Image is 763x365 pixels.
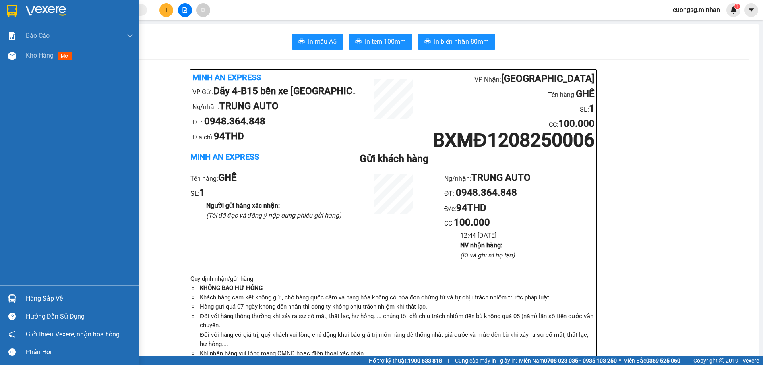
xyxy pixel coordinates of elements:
span: caret-down [748,6,755,14]
div: Phản hồi [26,346,133,358]
strong: 1900 633 818 [408,357,442,364]
b: TRUNG AUTO [471,172,531,183]
li: ĐT: [444,185,596,201]
span: 1 [736,4,738,9]
li: Khi nhận hàng vui lòng mang CMND hoặc điện thoại xác nhận. [198,349,596,359]
li: Đối với hàng có giá trị, quý khách vui lòng chủ động khai báo giá trị món hàng để thống nhất giá ... [198,330,596,349]
i: (Tôi đã đọc và đồng ý nộp dung phiếu gửi hàng) [206,212,341,219]
b: 0948.364.848 [204,116,265,127]
button: plus [159,3,173,17]
b: GHẾ [218,172,237,183]
img: icon-new-feature [730,6,737,14]
img: solution-icon [8,32,16,40]
span: printer [355,38,362,46]
span: Cung cấp máy in - giấy in: [455,356,517,365]
div: Hướng dẫn sử dụng [26,311,133,323]
div: Hàng sắp về [26,293,133,305]
b: GHẾ [576,88,595,99]
span: Hỗ trợ kỹ thuật: [369,356,442,365]
li: Tên hàng: [427,87,595,102]
img: warehouse-icon [8,52,16,60]
i: (Kí và ghi rõ họ tên) [460,251,515,259]
span: question-circle [8,313,16,320]
strong: 0708 023 035 - 0935 103 250 [544,357,617,364]
li: Ng/nhận: [192,99,360,114]
span: Kho hàng [26,52,54,59]
b: Gửi khách hàng [360,153,428,164]
span: In biên nhận 80mm [434,37,489,46]
b: Người gửi hàng xác nhận : [206,202,280,209]
b: 94THD [214,131,244,142]
b: Minh An Express [192,73,261,82]
button: aim [196,3,210,17]
li: Địa chỉ: [192,129,360,144]
b: Minh An Express [190,152,259,162]
li: Tên hàng: [190,170,343,185]
span: ⚪️ [619,359,621,362]
span: : [452,220,490,227]
span: In mẫu A5 [308,37,337,46]
b: 100.000 [454,217,490,228]
span: | [686,356,687,365]
li: VP Gửi: [192,84,360,99]
li: Đ/c: [444,201,596,216]
button: printerIn mẫu A5 [292,34,343,50]
span: In tem 100mm [365,37,406,46]
span: | [448,356,449,365]
span: printer [424,38,431,46]
b: 1 [199,187,205,198]
span: Giới thiệu Vexere, nhận hoa hồng [26,329,120,339]
span: printer [298,38,305,46]
sup: 1 [734,4,740,9]
img: warehouse-icon [8,294,16,303]
span: aim [200,7,206,13]
button: file-add [178,3,192,17]
span: Miền Nam [519,356,617,365]
span: cuongsg.minhan [666,5,726,15]
span: Báo cáo [26,31,50,41]
li: CC [427,116,595,131]
span: copyright [719,358,724,363]
span: message [8,348,16,356]
span: plus [164,7,169,13]
b: TRUNG AUTO [219,100,279,112]
strong: 0369 525 060 [646,357,680,364]
b: Dãy 4-B15 bến xe [GEOGRAPHIC_DATA] [213,85,384,97]
span: notification [8,330,16,338]
ul: CC [444,170,596,260]
li: VP Nhận: [427,71,595,87]
b: 94THD [456,202,486,213]
b: NV nhận hàng : [460,241,502,249]
b: [GEOGRAPHIC_DATA] [501,73,595,84]
li: SL: [190,185,343,201]
img: logo-vxr [7,5,17,17]
li: Ng/nhận: [444,170,596,185]
b: 1 [589,103,595,114]
b: 100.000 [558,118,595,129]
li: Khách hàng cam kết không gửi, chở hàng quốc cấm và hàng hóa không có hóa đơn chứng từ và tự chịu ... [198,293,596,303]
span: down [127,33,133,39]
li: SL: [427,101,595,116]
li: 12:44 [DATE] [460,230,596,240]
span: Miền Bắc [623,356,680,365]
b: 0948.364.848 [456,187,517,198]
button: printerIn biên nhận 80mm [418,34,495,50]
button: caret-down [744,3,758,17]
h1: BXMĐ1208250006 [427,131,595,149]
span: file-add [182,7,188,13]
li: Đối với hàng thông thường khi xảy ra sự cố mất, thất lạc, hư hỏng..... chúng tôi chỉ chịu trách n... [198,312,596,330]
button: printerIn tem 100mm [349,34,412,50]
span: mới [58,52,72,60]
li: ĐT: [192,114,360,129]
strong: KHÔNG BAO HƯ HỎNG [200,284,263,292]
span: : [557,121,595,128]
li: Hàng gửi quá 07 ngày không đến nhận thì công ty không chịu trách nhiệm khi thất lạc. [198,302,596,312]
